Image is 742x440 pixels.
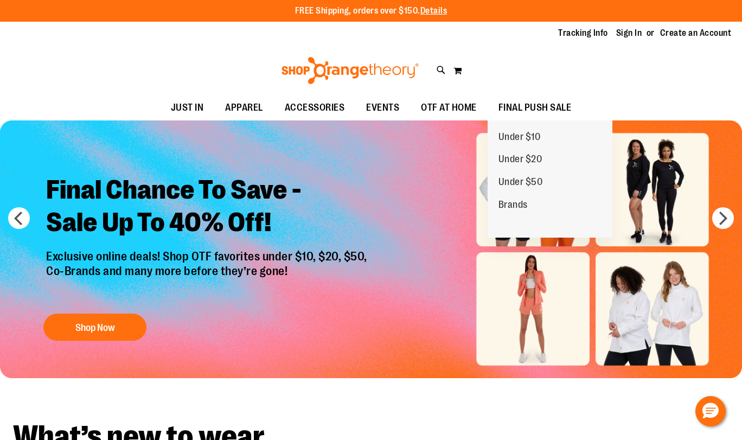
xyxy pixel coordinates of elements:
[214,95,274,120] a: APPAREL
[355,95,410,120] a: EVENTS
[421,95,477,120] span: OTF AT HOME
[171,95,204,120] span: JUST IN
[558,27,608,39] a: Tracking Info
[274,95,356,120] a: ACCESSORIES
[160,95,215,120] a: JUST IN
[280,57,420,84] img: Shop Orangetheory
[410,95,488,120] a: OTF AT HOME
[488,95,583,120] a: FINAL PUSH SALE
[420,6,447,16] a: Details
[285,95,345,120] span: ACCESSORIES
[225,95,263,120] span: APPAREL
[695,396,726,426] button: Hello, have a question? Let’s chat.
[38,250,378,303] p: Exclusive online deals! Shop OTF favorites under $10, $20, $50, Co-Brands and many more before th...
[616,27,642,39] a: Sign In
[43,314,146,341] button: Shop Now
[498,131,541,145] span: Under $10
[498,199,528,213] span: Brands
[8,207,30,229] button: prev
[295,5,447,17] p: FREE Shipping, orders over $150.
[498,154,542,167] span: Under $20
[488,126,552,149] a: Under $10
[488,171,554,194] a: Under $50
[488,120,612,238] ul: FINAL PUSH SALE
[366,95,399,120] span: EVENTS
[488,194,539,216] a: Brands
[712,207,734,229] button: next
[38,165,378,250] h2: Final Chance To Save - Sale Up To 40% Off!
[38,165,378,346] a: Final Chance To Save -Sale Up To 40% Off! Exclusive online deals! Shop OTF favorites under $10, $...
[660,27,732,39] a: Create an Account
[498,176,543,190] span: Under $50
[498,95,572,120] span: FINAL PUSH SALE
[488,148,553,171] a: Under $20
